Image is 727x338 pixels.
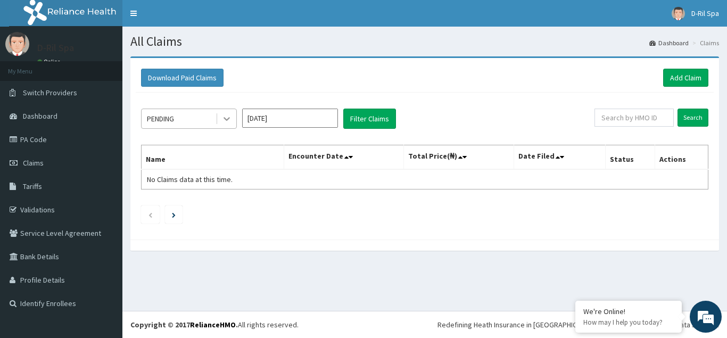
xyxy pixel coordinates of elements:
[20,53,43,80] img: d_794563401_company_1708531726252_794563401
[343,109,396,129] button: Filter Claims
[147,175,233,184] span: No Claims data at this time.
[691,9,719,18] span: D-Ril Spa
[23,88,77,97] span: Switch Providers
[5,32,29,56] img: User Image
[672,7,685,20] img: User Image
[122,311,727,338] footer: All rights reserved.
[37,58,63,65] a: Online
[23,182,42,191] span: Tariffs
[690,38,719,47] li: Claims
[583,318,674,327] p: How may I help you today?
[130,320,238,329] strong: Copyright © 2017 .
[147,113,174,124] div: PENDING
[583,307,674,316] div: We're Online!
[663,69,708,87] a: Add Claim
[23,111,57,121] span: Dashboard
[5,225,203,262] textarea: Type your message and hit 'Enter'
[175,5,200,31] div: Minimize live chat window
[594,109,674,127] input: Search by HMO ID
[148,210,153,219] a: Previous page
[130,35,719,48] h1: All Claims
[514,145,606,170] th: Date Filed
[23,158,44,168] span: Claims
[403,145,514,170] th: Total Price(₦)
[55,60,179,73] div: Chat with us now
[172,210,176,219] a: Next page
[655,145,708,170] th: Actions
[142,145,284,170] th: Name
[190,320,236,329] a: RelianceHMO
[242,109,338,128] input: Select Month and Year
[678,109,708,127] input: Search
[649,38,689,47] a: Dashboard
[284,145,403,170] th: Encounter Date
[62,101,147,209] span: We're online!
[37,43,74,53] p: D-Ril Spa
[606,145,655,170] th: Status
[437,319,719,330] div: Redefining Heath Insurance in [GEOGRAPHIC_DATA] using Telemedicine and Data Science!
[141,69,224,87] button: Download Paid Claims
